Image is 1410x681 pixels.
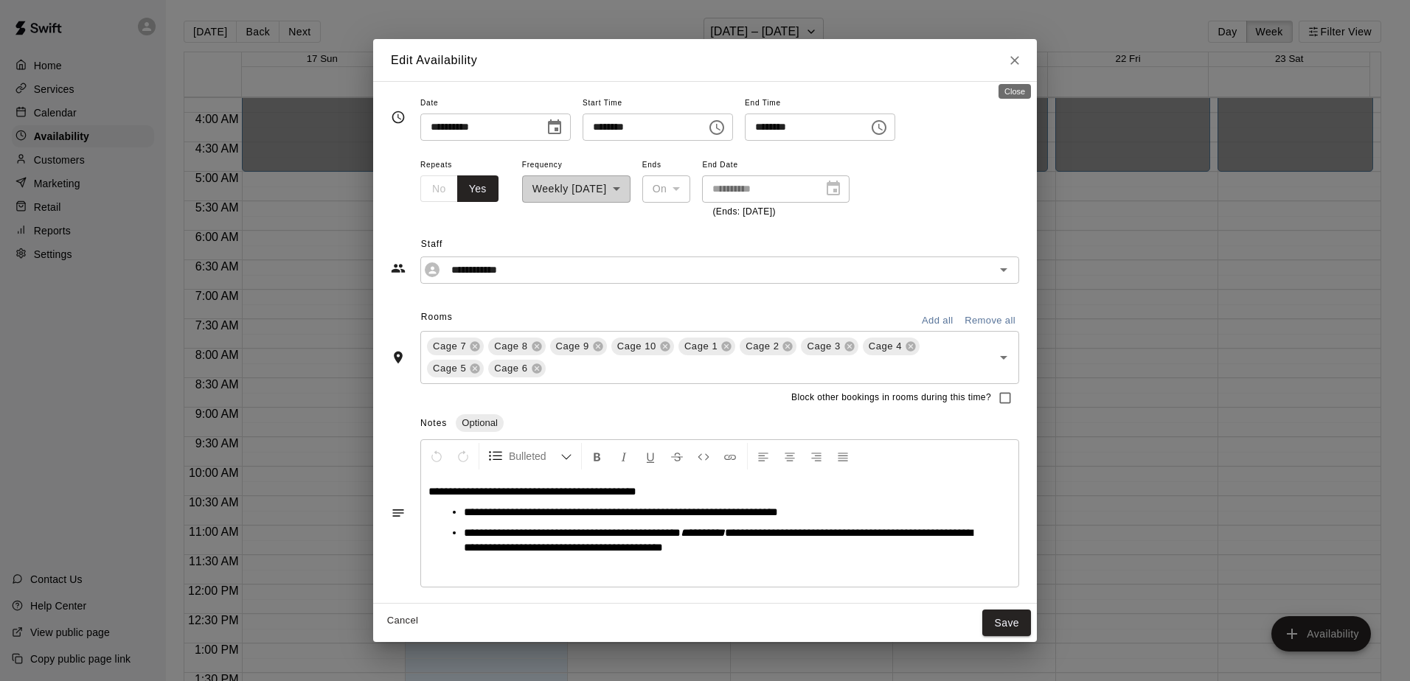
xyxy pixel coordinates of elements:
[638,443,663,469] button: Format Underline
[982,610,1031,637] button: Save
[583,94,733,113] span: Start Time
[488,361,533,376] span: Cage 6
[550,338,607,355] div: Cage 9
[740,339,785,354] span: Cage 2
[999,84,1031,99] div: Close
[678,339,723,354] span: Cage 1
[863,338,920,355] div: Cage 4
[488,360,545,377] div: Cage 6
[914,310,961,332] button: Add all
[482,443,578,469] button: Formatting Options
[702,156,850,175] span: End Date
[961,310,1019,332] button: Remove all
[421,233,1019,256] span: Staff
[457,175,499,203] button: Yes
[522,156,631,175] span: Frequency
[611,339,662,354] span: Cage 10
[391,506,406,520] svg: Notes
[830,443,855,469] button: Justify Align
[420,418,447,428] span: Notes
[391,350,406,365] svg: Rooms
[864,113,894,142] button: Choose time, selected time is 9:30 AM
[391,261,406,276] svg: Staff
[427,360,484,377] div: Cage 5
[488,339,533,354] span: Cage 8
[678,338,735,355] div: Cage 1
[804,443,829,469] button: Right Align
[379,610,426,632] button: Cancel
[451,443,476,469] button: Redo
[791,391,991,405] span: Block other bookings in rooms during this time?
[712,205,839,220] p: (Ends: [DATE])
[751,443,776,469] button: Left Align
[456,417,503,428] span: Optional
[642,156,691,175] span: Ends
[391,110,406,125] svg: Timing
[550,339,595,354] span: Cage 9
[801,339,846,354] span: Cage 3
[424,443,449,469] button: Undo
[745,94,895,113] span: End Time
[702,113,732,142] button: Choose time, selected time is 7:00 AM
[420,156,510,175] span: Repeats
[1001,47,1028,74] button: Close
[540,113,569,142] button: Choose date, selected date is Aug 20, 2025
[585,443,610,469] button: Format Bold
[427,338,484,355] div: Cage 7
[691,443,716,469] button: Insert Code
[718,443,743,469] button: Insert Link
[391,51,477,70] h6: Edit Availability
[488,338,545,355] div: Cage 8
[664,443,690,469] button: Format Strikethrough
[740,338,796,355] div: Cage 2
[993,259,1014,280] button: Open
[863,339,908,354] span: Cage 4
[642,175,691,203] div: On
[611,338,674,355] div: Cage 10
[801,338,858,355] div: Cage 3
[420,94,571,113] span: Date
[509,449,560,464] span: Bulleted List
[611,443,636,469] button: Format Italics
[421,312,453,322] span: Rooms
[420,175,499,203] div: outlined button group
[777,443,802,469] button: Center Align
[427,339,472,354] span: Cage 7
[993,347,1014,368] button: Open
[427,361,472,376] span: Cage 5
